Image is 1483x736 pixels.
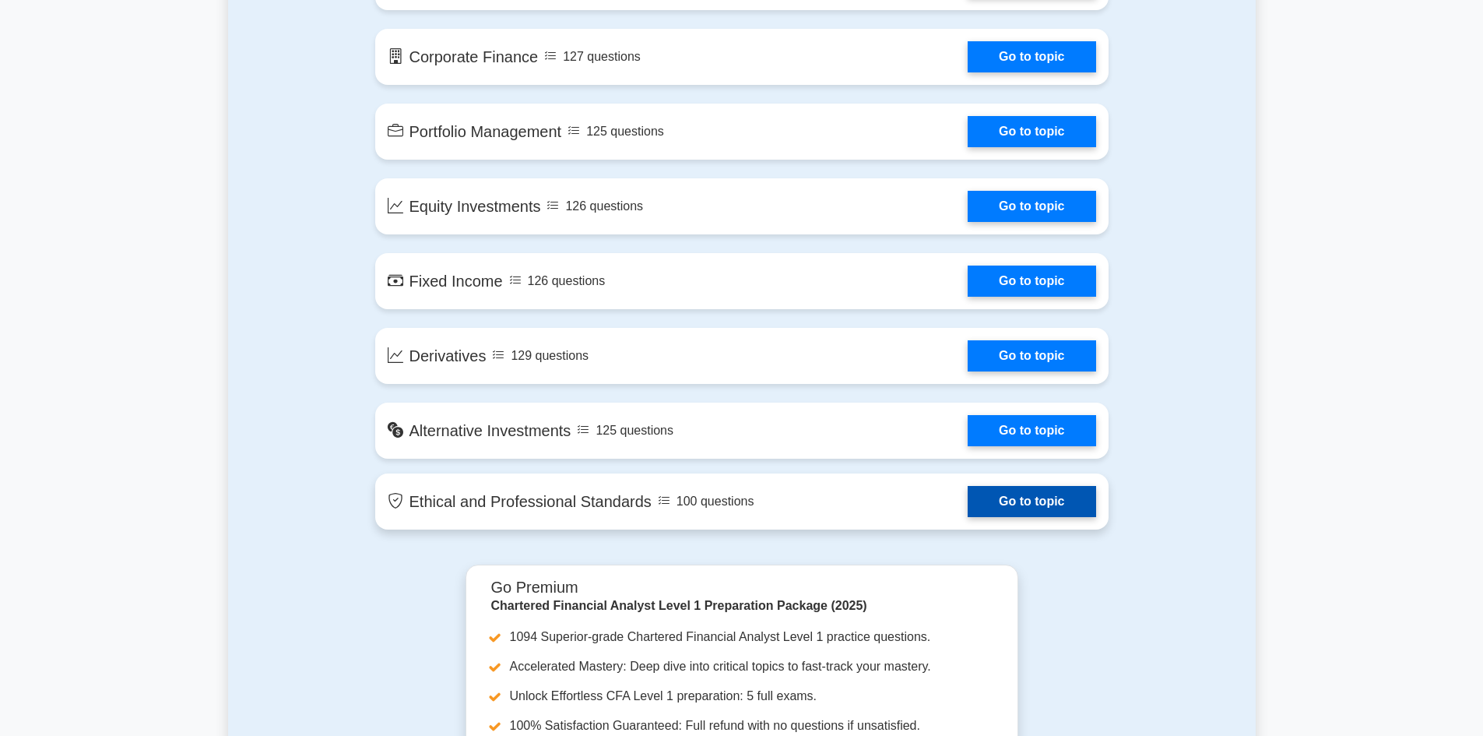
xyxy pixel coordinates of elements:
a: Go to topic [968,41,1095,72]
a: Go to topic [968,486,1095,517]
a: Go to topic [968,116,1095,147]
a: Go to topic [968,415,1095,446]
a: Go to topic [968,340,1095,372]
a: Go to topic [968,266,1095,297]
a: Go to topic [968,191,1095,222]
